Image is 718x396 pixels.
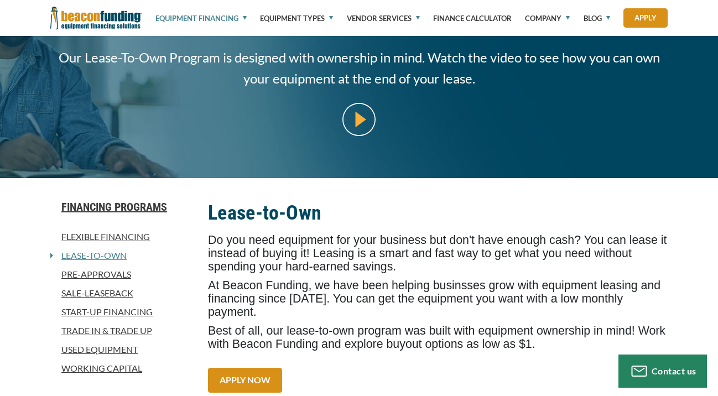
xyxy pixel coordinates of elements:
[50,47,668,89] span: Our Lease-To-Own Program is designed with ownership in mind. Watch the video to see how you can o...
[50,362,195,375] a: Working Capital
[50,343,195,356] a: Used Equipment
[50,230,195,243] a: Flexible Financing
[623,8,668,28] a: Apply
[50,286,195,300] a: Sale-Leaseback
[652,366,696,376] span: Contact us
[208,368,282,393] a: APPLY NOW
[342,103,376,136] img: video modal pop-up play button
[208,200,668,226] h2: Lease-to-Own
[208,324,665,351] span: Best of all, our lease-to-own program was built with equipment ownership in mind! Work with Beaco...
[53,249,127,262] a: Lease-To-Own
[50,305,195,319] a: Start-Up Financing
[208,233,667,273] span: Do you need equipment for your business but don't have enough cash? You can lease it instead of b...
[208,279,660,319] span: At Beacon Funding, we have been helping businsses grow with equipment leasing and financing since...
[50,324,195,337] a: Trade In & Trade Up
[618,355,707,388] button: Contact us
[50,268,195,281] a: Pre-approvals
[50,200,195,213] a: Financing Programs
